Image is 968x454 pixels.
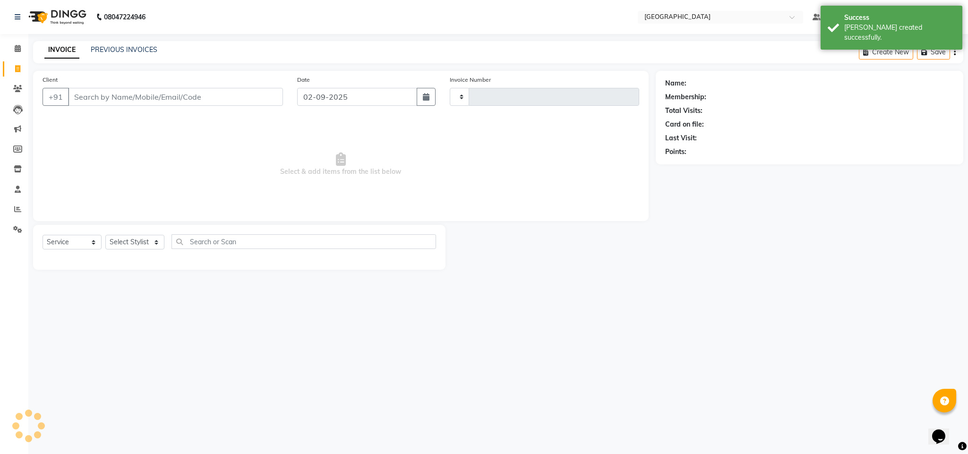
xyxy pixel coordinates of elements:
div: Points: [665,147,686,157]
div: Card on file: [665,120,704,129]
label: Date [297,76,310,84]
button: +91 [43,88,69,106]
button: Save [917,45,950,60]
a: INVOICE [44,42,79,59]
div: Bill created successfully. [844,23,955,43]
input: Search or Scan [171,234,436,249]
div: Last Visit: [665,133,697,143]
div: Membership: [665,92,706,102]
a: PREVIOUS INVOICES [91,45,157,54]
label: Client [43,76,58,84]
iframe: chat widget [928,416,959,445]
b: 08047224946 [104,4,146,30]
input: Search by Name/Mobile/Email/Code [68,88,283,106]
div: Name: [665,78,686,88]
div: Total Visits: [665,106,702,116]
label: Invoice Number [450,76,491,84]
div: Success [844,13,955,23]
span: Select & add items from the list below [43,117,639,212]
img: logo [24,4,89,30]
button: Create New [859,45,913,60]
